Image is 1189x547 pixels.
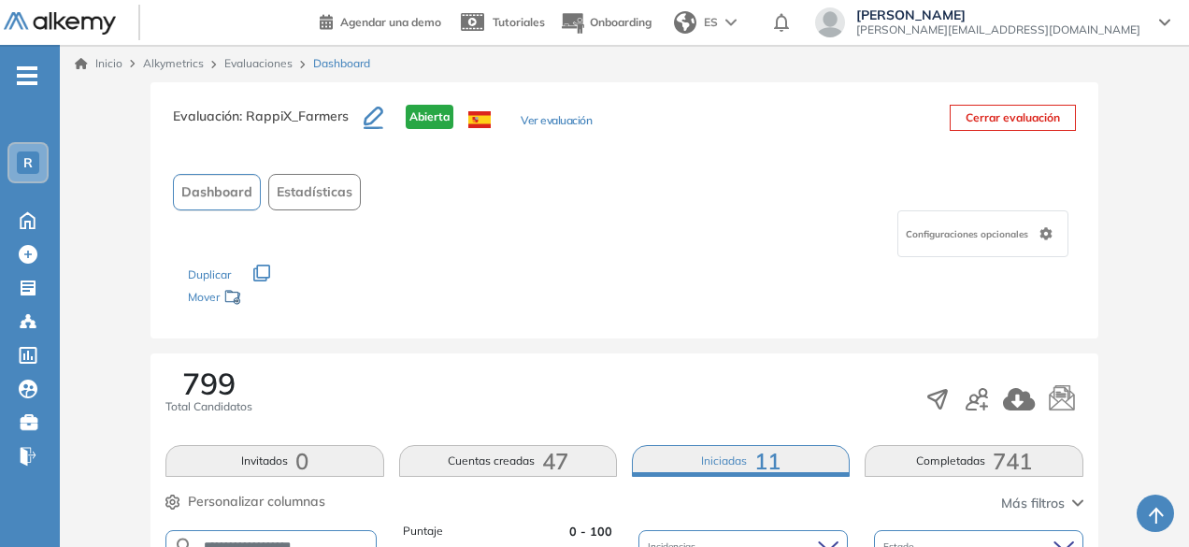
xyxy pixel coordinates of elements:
span: Duplicar [188,267,231,281]
span: Abierta [406,105,453,129]
i: - [17,74,37,78]
button: Cuentas creadas47 [399,445,617,477]
span: Más filtros [1001,494,1065,513]
button: Dashboard [173,174,261,210]
span: Total Candidatos [165,398,252,415]
span: Tutoriales [493,15,545,29]
button: Estadísticas [268,174,361,210]
span: Alkymetrics [143,56,204,70]
img: Logo [4,12,116,36]
span: Puntaje [403,523,443,540]
span: : RappiX_Farmers [239,108,349,124]
span: 0 - 100 [569,523,612,540]
span: Estadísticas [277,182,352,202]
span: 799 [182,368,236,398]
img: world [674,11,696,34]
span: [PERSON_NAME][EMAIL_ADDRESS][DOMAIN_NAME] [856,22,1140,37]
span: R [23,155,33,170]
span: Configuraciones opcionales [906,227,1032,241]
a: Inicio [75,55,122,72]
h3: Evaluación [173,105,364,144]
img: ESP [468,111,491,128]
button: Completadas741 [865,445,1082,477]
div: Mover [188,281,375,316]
button: Cerrar evaluación [950,105,1076,131]
span: Agendar una demo [340,15,441,29]
div: Configuraciones opcionales [897,210,1068,257]
span: [PERSON_NAME] [856,7,1140,22]
button: Iniciadas11 [632,445,850,477]
button: Personalizar columnas [165,492,325,511]
span: Dashboard [181,182,252,202]
a: Evaluaciones [224,56,293,70]
button: Onboarding [560,3,652,43]
img: arrow [725,19,737,26]
button: Invitados0 [165,445,383,477]
a: Agendar una demo [320,9,441,32]
span: Dashboard [313,55,370,72]
span: ES [704,14,718,31]
span: Personalizar columnas [188,492,325,511]
button: Más filtros [1001,494,1083,513]
span: Onboarding [590,15,652,29]
button: Ver evaluación [521,112,592,132]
